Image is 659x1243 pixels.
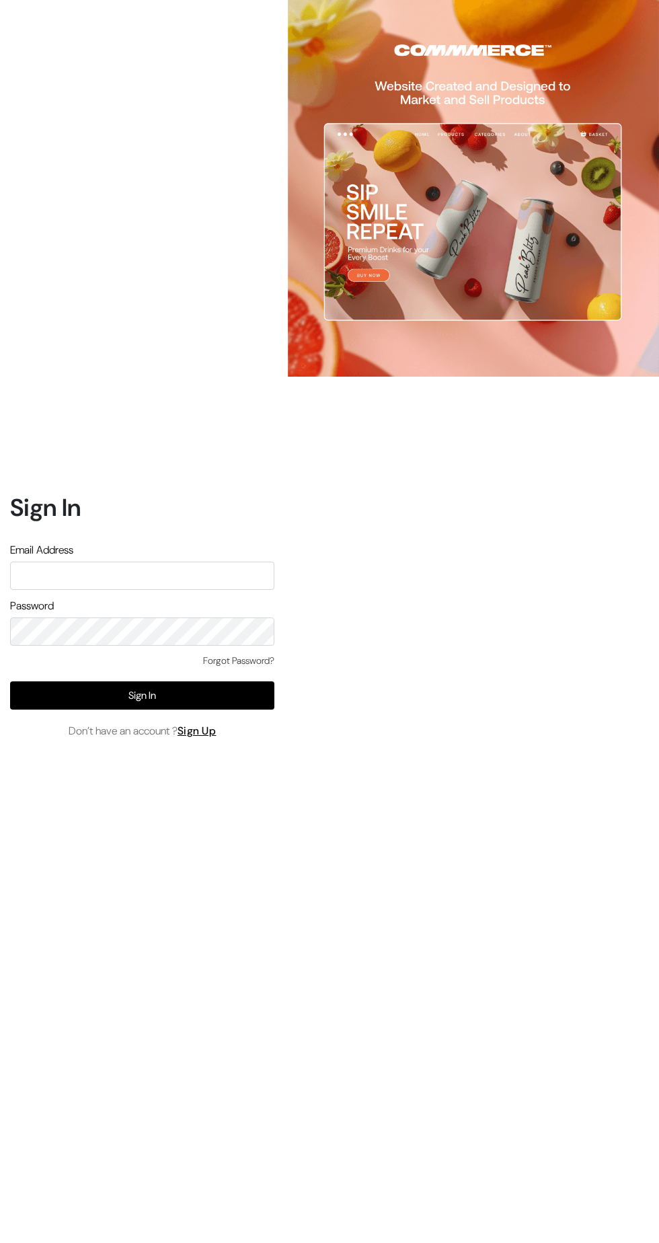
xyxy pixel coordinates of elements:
button: Sign In [10,681,274,710]
a: Sign Up [178,724,217,738]
label: Email Address [10,542,73,558]
a: Forgot Password? [203,654,274,668]
h1: Sign In [10,493,274,522]
label: Password [10,598,54,614]
span: Don’t have an account ? [69,723,217,739]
